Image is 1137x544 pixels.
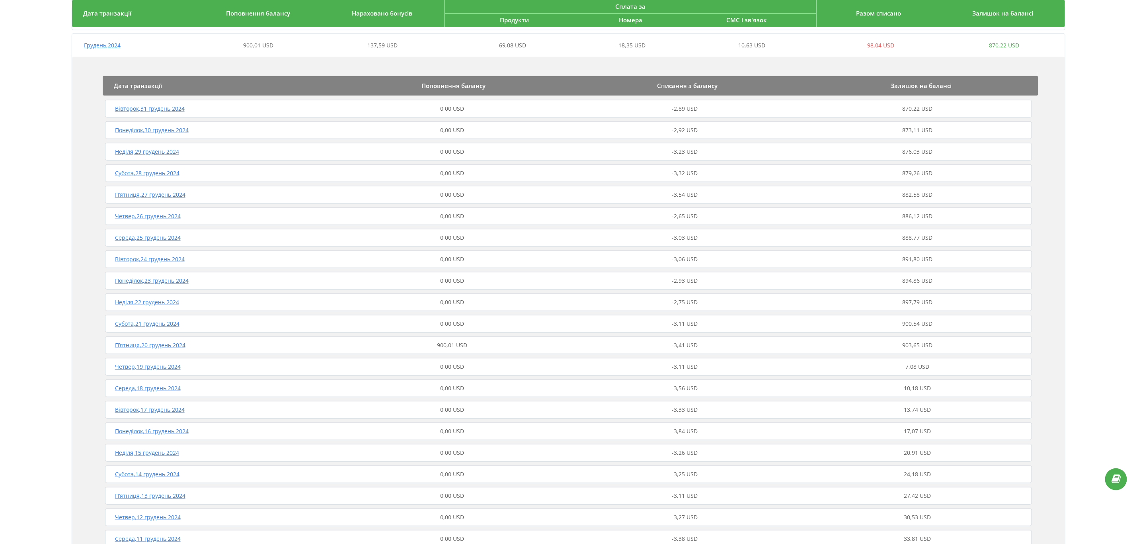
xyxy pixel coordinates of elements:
[989,41,1019,49] span: 870,22 USD
[115,513,181,521] span: Четвер , 12 грудень 2024
[115,320,179,327] span: Субота , 21 грудень 2024
[115,384,181,392] span: Середа , 18 грудень 2024
[115,255,185,263] span: Вівторок , 24 грудень 2024
[115,492,185,499] span: П’ятниця , 13 грудень 2024
[115,298,179,306] span: Неділя , 22 грудень 2024
[904,449,931,456] span: 20,91 USD
[440,470,464,478] span: 0,00 USD
[440,535,464,542] span: 0,00 USD
[672,255,698,263] span: -3,06 USD
[672,427,698,435] span: -3,84 USD
[726,16,767,24] span: СМС і зв'язок
[904,406,931,413] span: 13,74 USD
[904,384,931,392] span: 10,18 USD
[440,191,464,198] span: 0,00 USD
[615,2,646,10] span: Сплата за
[115,535,181,542] span: Середа , 11 грудень 2024
[352,9,413,17] span: Нараховано бонусів
[736,41,765,49] span: -10,63 USD
[672,234,698,241] span: -3,03 USD
[440,212,464,220] span: 0,00 USD
[83,9,131,17] span: Дата транзакції
[672,341,698,349] span: -3,41 USD
[672,449,698,456] span: -3,26 USD
[367,41,398,49] span: 137,59 USD
[903,169,933,177] span: 879,26 USD
[500,16,529,24] span: Продукти
[115,277,189,284] span: Понеділок , 23 грудень 2024
[904,427,931,435] span: 17,07 USD
[115,406,185,413] span: Вівторок , 17 грудень 2024
[115,449,179,456] span: Неділя , 15 грудень 2024
[672,169,698,177] span: -3,32 USD
[440,298,464,306] span: 0,00 USD
[115,363,181,370] span: Четвер , 19 грудень 2024
[672,191,698,198] span: -3,54 USD
[84,41,121,49] span: Грудень , 2024
[440,148,464,155] span: 0,00 USD
[672,212,698,220] span: -2,65 USD
[906,363,930,370] span: 7,08 USD
[672,492,698,499] span: -3,11 USD
[115,191,185,198] span: П’ятниця , 27 грудень 2024
[903,277,933,284] span: 894,86 USD
[440,427,464,435] span: 0,00 USD
[115,212,181,220] span: Четвер , 26 грудень 2024
[904,535,931,542] span: 33,81 USD
[903,341,933,349] span: 903,65 USD
[865,41,894,49] span: -98,04 USD
[904,513,931,521] span: 30,53 USD
[903,148,933,155] span: 876,03 USD
[903,191,933,198] span: 882,58 USD
[903,298,933,306] span: 897,79 USD
[904,470,931,478] span: 24,18 USD
[903,105,933,112] span: 870,22 USD
[440,234,464,241] span: 0,00 USD
[440,320,464,327] span: 0,00 USD
[440,255,464,263] span: 0,00 USD
[903,255,933,263] span: 891,80 USD
[672,535,698,542] span: -3,38 USD
[226,9,290,17] span: Поповнення балансу
[672,384,698,392] span: -3,56 USD
[672,320,698,327] span: -3,11 USD
[672,513,698,521] span: -3,27 USD
[672,148,698,155] span: -3,23 USD
[115,148,179,155] span: Неділя , 29 грудень 2024
[115,427,189,435] span: Понеділок , 16 грудень 2024
[437,341,467,349] span: 900,01 USD
[903,126,933,134] span: 873,11 USD
[421,82,486,90] span: Поповнення балансу
[672,105,698,112] span: -2,89 USD
[440,105,464,112] span: 0,00 USD
[617,41,646,49] span: -18,35 USD
[903,212,933,220] span: 886,12 USD
[657,82,718,90] span: Списання з балансу
[115,126,189,134] span: Понеділок , 30 грудень 2024
[243,41,273,49] span: 900,01 USD
[115,105,185,112] span: Вівторок , 31 грудень 2024
[440,169,464,177] span: 0,00 USD
[903,234,933,241] span: 888,77 USD
[856,9,901,17] span: Разом списано
[440,406,464,413] span: 0,00 USD
[440,363,464,370] span: 0,00 USD
[672,470,698,478] span: -3,25 USD
[973,9,1034,17] span: Залишок на балансі
[891,82,952,90] span: Залишок на балансі
[619,16,642,24] span: Номера
[672,406,698,413] span: -3,33 USD
[115,169,179,177] span: Субота , 28 грудень 2024
[903,320,933,327] span: 900,54 USD
[672,363,698,370] span: -3,11 USD
[440,126,464,134] span: 0,00 USD
[114,82,162,90] span: Дата транзакції
[672,126,698,134] span: -2,92 USD
[672,277,698,284] span: -2,93 USD
[115,341,185,349] span: П’ятниця , 20 грудень 2024
[440,513,464,521] span: 0,00 USD
[440,492,464,499] span: 0,00 USD
[904,492,931,499] span: 27,42 USD
[497,41,526,49] span: -69,08 USD
[115,470,179,478] span: Субота , 14 грудень 2024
